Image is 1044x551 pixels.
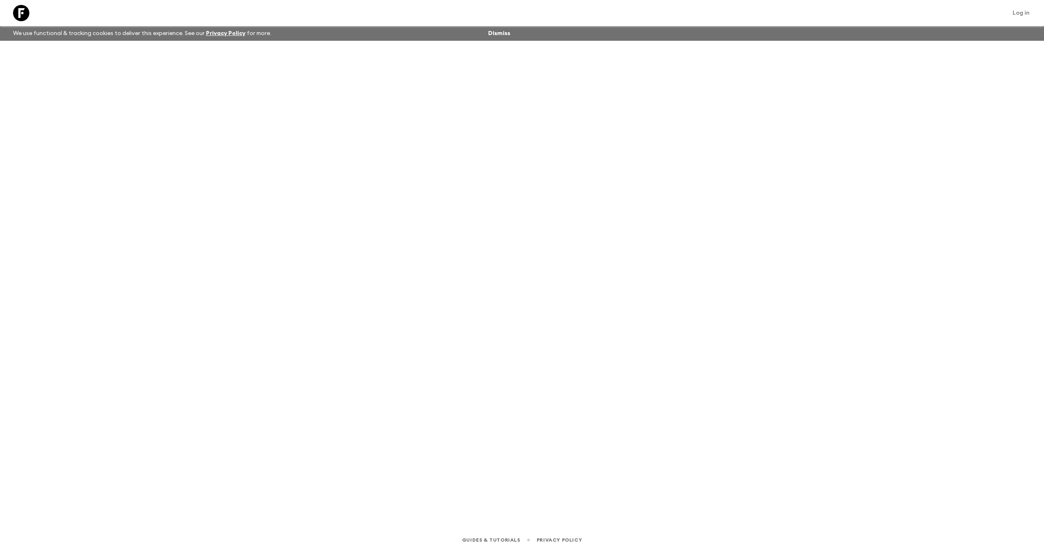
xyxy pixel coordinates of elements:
[10,26,274,41] p: We use functional & tracking cookies to deliver this experience. See our for more.
[486,28,512,39] button: Dismiss
[206,31,246,36] a: Privacy Policy
[462,536,520,544] a: Guides & Tutorials
[1008,7,1034,19] a: Log in
[537,536,582,544] a: Privacy Policy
